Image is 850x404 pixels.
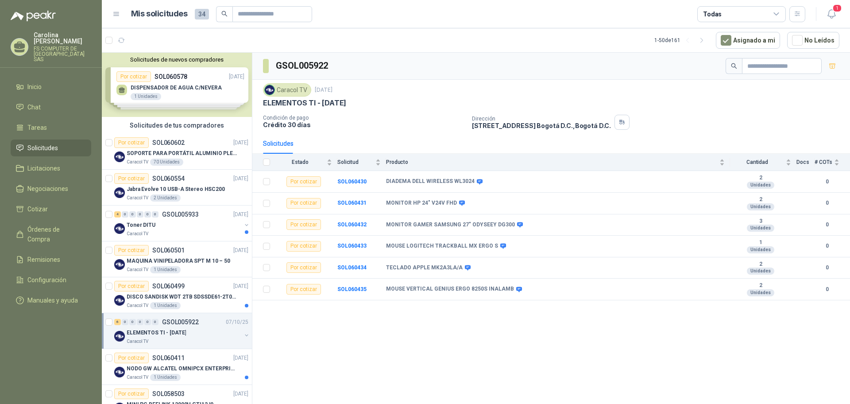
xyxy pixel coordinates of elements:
p: [DATE] [233,175,248,183]
div: 0 [137,211,143,218]
b: MOUSE VERTICAL GENIUS ERGO 8250S INALAMB [386,286,514,293]
p: DISCO SANDISK WDT 2TB SDSSDE61-2T00-G25 [127,293,237,301]
a: Por cotizarSOL060499[DATE] Company LogoDISCO SANDISK WDT 2TB SDSSDE61-2T00-G25Caracol TV1 Unidades [102,277,252,313]
a: Chat [11,99,91,116]
div: Por cotizar [286,176,321,187]
a: SOL060435 [337,286,367,292]
th: Estado [275,154,337,171]
span: Producto [386,159,718,165]
p: [DATE] [233,246,248,255]
p: ELEMENTOS TI - [DATE] [127,329,186,337]
a: Por cotizarSOL060501[DATE] Company LogoMAQUINA VINIPELADORA SPT M 10 – 50Caracol TV1 Unidades [102,241,252,277]
span: Cotizar [27,204,48,214]
p: SOL060411 [152,355,185,361]
p: Caracol TV [127,266,148,273]
div: Solicitudes de tus compradores [102,117,252,134]
div: Por cotizar [286,241,321,252]
div: 0 [129,319,136,325]
div: 6 [114,319,121,325]
b: DIADEMA DELL WIRELESS WL3024 [386,178,475,185]
a: 6 0 0 0 0 0 GSOL00592207/10/25 Company LogoELEMENTOS TI - [DATE]Caracol TV [114,317,250,345]
div: 70 Unidades [150,159,183,166]
b: 3 [730,218,791,225]
span: # COTs [815,159,832,165]
img: Company Logo [265,85,274,95]
b: 0 [815,221,839,229]
span: Solicitudes [27,143,58,153]
a: Por cotizarSOL060602[DATE] Company LogoSOPORTE PARA PORTÁTIL ALUMINIO PLEGABLE VTACaracol TV70 Un... [102,134,252,170]
div: Unidades [747,203,774,210]
div: Por cotizar [114,388,149,399]
div: 1 Unidades [150,266,181,273]
p: [DATE] [233,282,248,291]
p: SOL060554 [152,175,185,182]
a: Licitaciones [11,160,91,177]
p: Caracol TV [127,338,148,345]
div: Unidades [747,182,774,189]
button: 1 [823,6,839,22]
b: 2 [730,196,791,203]
p: [DATE] [315,86,332,94]
p: [DATE] [233,354,248,362]
img: Company Logo [114,151,125,162]
p: Caracol TV [127,302,148,309]
span: search [221,11,228,17]
p: Toner DITU [127,221,155,229]
p: MAQUINA VINIPELADORA SPT M 10 – 50 [127,257,230,265]
p: Jabra Evolve 10 USB-A Stereo HSC200 [127,185,225,194]
span: Licitaciones [27,163,60,173]
div: 0 [122,319,128,325]
button: No Leídos [787,32,839,49]
p: FS COMPUTER DE [GEOGRAPHIC_DATA] SAS [34,46,91,62]
p: Caracol TV [127,194,148,202]
p: SOL060501 [152,247,185,253]
b: TECLADO APPLE MK2A3LA/A [386,264,463,272]
p: Caracol TV [127,230,148,237]
b: 1 [730,239,791,246]
span: Remisiones [27,255,60,264]
h3: GSOL005922 [276,59,329,73]
div: Por cotizar [114,137,149,148]
a: Negociaciones [11,180,91,197]
img: Company Logo [114,295,125,306]
a: SOL060434 [337,264,367,271]
p: Dirección [472,116,611,122]
b: MONITOR HP 24" V24V FHD [386,200,457,207]
th: Producto [386,154,730,171]
div: Caracol TV [263,83,311,97]
a: Por cotizarSOL060411[DATE] Company LogoNODO GW ALCATEL OMNIPCX ENTERPRISE SIPCaracol TV1 Unidades [102,349,252,385]
a: Cotizar [11,201,91,218]
div: Por cotizar [114,173,149,184]
div: Por cotizar [286,198,321,209]
th: Cantidad [730,154,796,171]
div: 4 [114,211,121,218]
div: 0 [129,211,136,218]
button: Solicitudes de nuevos compradores [105,56,248,63]
th: Docs [796,154,815,171]
div: 0 [122,211,128,218]
a: 4 0 0 0 0 0 GSOL005933[DATE] Company LogoToner DITUCaracol TV [114,209,250,237]
p: [DATE] [233,390,248,398]
p: Condición de pago [263,115,465,121]
h1: Mis solicitudes [131,8,188,20]
a: Remisiones [11,251,91,268]
div: 1 - 50 de 161 [654,33,709,47]
p: GSOL005922 [162,319,199,325]
p: Carolina [PERSON_NAME] [34,32,91,44]
b: 2 [730,261,791,268]
div: 0 [144,319,151,325]
a: SOL060430 [337,179,367,185]
a: Solicitudes [11,140,91,156]
span: Tareas [27,123,47,132]
a: SOL060432 [337,221,367,228]
p: [DATE] [233,139,248,147]
div: Unidades [747,289,774,296]
img: Company Logo [114,259,125,270]
b: 0 [815,178,839,186]
div: Unidades [747,268,774,275]
div: Solicitudes [263,139,294,148]
div: 1 Unidades [150,302,181,309]
div: Por cotizar [114,245,149,256]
